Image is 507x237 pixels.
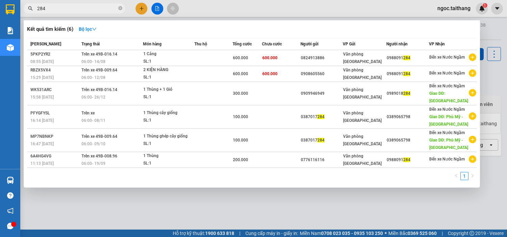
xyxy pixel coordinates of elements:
span: plus-circle [469,89,476,96]
button: Bộ lọcdown [73,24,102,35]
div: 0776116116 [301,156,343,164]
div: 0389065798 [387,113,429,121]
div: 2 KIỆN HÀNG [143,66,194,74]
div: 6A4HG4VG [30,153,79,160]
span: 06:00 - 08/11 [81,118,105,123]
span: Giao DĐ: Phù Mỹ - [GEOGRAPHIC_DATA] [429,114,468,127]
a: 1 [461,172,468,180]
span: Người nhận [386,42,408,46]
div: SL: 1 [143,160,194,167]
div: RBZX5VX4 [30,67,79,74]
span: 284 [403,56,410,60]
span: Tổng cước [233,42,252,46]
span: Trạng thái [81,42,100,46]
span: plus-circle [469,155,476,163]
img: logo-vxr [6,4,15,15]
span: 100.000 [233,138,248,143]
span: Văn phòng [GEOGRAPHIC_DATA] [343,68,382,80]
span: 600.000 [262,71,277,76]
div: 0387017 [301,113,343,121]
span: Bến xe Nước Ngầm [429,130,465,135]
div: 0908605560 [301,70,343,78]
span: Trên xe [81,111,95,115]
span: 600.000 [233,56,248,60]
span: 100.000 [233,114,248,119]
div: SL: 1 [143,93,194,101]
div: SL: 1 [143,58,194,65]
div: 0988091 [387,156,429,164]
span: 06:00 - 26/12 [81,95,105,100]
span: Bến xe Nước Ngầm [429,55,465,60]
button: right [468,172,477,180]
span: VP Nhận [429,42,445,46]
span: search [28,6,33,11]
span: 06:00 - 19/09 [81,161,105,166]
input: Tìm tên, số ĐT hoặc mã đơn [37,5,117,12]
div: SL: 1 [143,74,194,81]
span: notification [7,208,14,214]
span: Văn phòng [GEOGRAPHIC_DATA] [343,87,382,100]
span: close-circle [118,6,122,10]
div: 0988091 [387,55,429,62]
span: 300.000 [233,91,248,96]
li: 1 [460,172,468,180]
span: Văn phòng [GEOGRAPHIC_DATA] [343,52,382,64]
span: Trên xe 49B-009.64 [81,68,117,72]
span: 15:58 [DATE] [30,95,54,100]
span: Bến xe Nước Ngầm [429,107,465,112]
h3: Kết quả tìm kiếm ( 6 ) [27,26,73,33]
span: plus-circle [469,69,476,77]
span: Chưa cước [262,42,282,46]
div: 0824913886 [301,55,343,62]
span: Người gửi [300,42,318,46]
span: Trên xe 49B-016.14 [81,52,117,57]
span: plus-circle [469,112,476,120]
span: 06:00 - 12/08 [81,75,105,80]
span: Giao DĐ: Phù Mỹ - [GEOGRAPHIC_DATA] [429,138,468,150]
button: left [452,172,460,180]
span: 600.000 [233,71,248,76]
div: 0988091 [387,70,429,78]
span: [PERSON_NAME] [30,42,61,46]
span: Giao DĐ: [GEOGRAPHIC_DATA] [429,91,468,103]
div: 1 Thùng [143,152,194,160]
div: 1 Thùng + 1 Giỏ [143,86,194,93]
li: Previous Page [452,172,460,180]
strong: Bộ lọc [79,26,97,32]
span: message [7,223,14,229]
div: 1 Thùng ghép cây giống [143,133,194,140]
span: VP Gửi [343,42,355,46]
span: 06:00 - 14/08 [81,59,105,64]
img: solution-icon [7,27,14,34]
span: 600.000 [262,56,277,60]
img: warehouse-icon [7,44,14,51]
span: 06:00 - 09/10 [81,142,105,146]
span: 08:55 [DATE] [30,59,54,64]
span: close-circle [118,5,122,12]
div: MP7NBNKP [30,133,79,140]
span: Bến xe Nước Ngầm [429,84,465,88]
span: Trên xe 49B-008.96 [81,154,117,158]
span: question-circle [7,192,14,199]
span: 284 [403,91,410,96]
span: Trên xe 49B-016.14 [81,87,117,92]
div: 0389065798 [387,137,429,144]
span: right [470,174,475,178]
div: 0989018 [387,90,429,97]
div: 1 Cảng [143,50,194,58]
span: left [454,174,458,178]
span: Bến xe Nước Ngầm [429,157,465,161]
span: plus-circle [469,136,476,143]
span: 284 [403,71,410,76]
div: 0909946949 [301,90,343,97]
span: Văn phòng [GEOGRAPHIC_DATA] [343,111,382,123]
span: 284 [317,138,324,143]
div: PFYGFYSL [30,110,79,117]
span: Trên xe 49B-009.64 [81,134,117,139]
span: 284 [317,114,324,119]
div: SL: 1 [143,117,194,124]
div: 1 Thùng cây giống [143,109,194,117]
span: 200.000 [233,157,248,162]
img: warehouse-icon [7,177,14,184]
span: Món hàng [143,42,162,46]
